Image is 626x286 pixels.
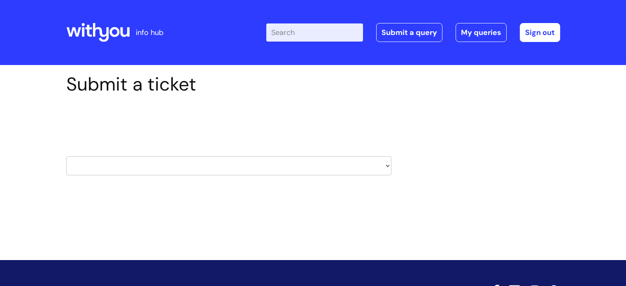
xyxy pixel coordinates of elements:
a: Sign out [520,23,560,42]
h1: Submit a ticket [66,73,391,95]
input: Search [266,23,363,42]
p: info hub [136,26,163,39]
a: Submit a query [376,23,442,42]
div: | - [266,23,560,42]
a: My queries [456,23,507,42]
h2: Select issue type [66,114,391,130]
